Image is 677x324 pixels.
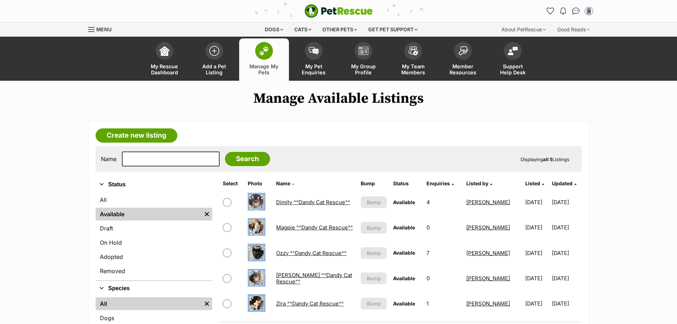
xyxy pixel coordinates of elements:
a: [PERSON_NAME] [466,224,510,231]
button: Notifications [558,5,569,17]
span: Displaying Listings [521,156,569,162]
th: Bump [358,178,390,189]
span: My Pet Enquiries [298,63,330,75]
span: Bump [367,224,381,232]
img: member-resources-icon-8e73f808a243e03378d46382f2149f9095a855e16c252ad45f914b54edf8863c.svg [458,46,468,55]
img: team-members-icon-5396bd8760b3fe7c0b43da4ab00e1e3bb1a5d9ba89233759b79545d2d3fc5d0d.svg [408,46,418,55]
span: Available [393,275,415,281]
td: 0 [424,266,463,291]
button: Status [96,180,212,189]
a: My Pet Enquiries [289,38,339,81]
div: Status [96,192,212,280]
a: Adopted [96,250,212,263]
span: Bump [367,275,381,282]
button: Bump [361,196,387,208]
span: My Group Profile [348,63,380,75]
td: [DATE] [552,291,581,316]
img: dashboard-icon-eb2f2d2d3e046f16d808141f083e7271f6b2e854fb5c12c21221c1fb7104beca.svg [160,46,170,56]
span: Available [393,301,415,307]
span: Add a Pet Listing [198,63,230,75]
button: Bump [361,222,387,234]
img: add-pet-listing-icon-0afa8454b4691262ce3f59096e99ab1cd57d4a30225e0717b998d2c9b9846f56.svg [209,46,219,56]
a: [PERSON_NAME] ^^Dandy Cat Rescue^^ [276,272,352,285]
img: help-desk-icon-fdf02630f3aa405de69fd3d07c3f3aa587a6932b1a1747fa1d2bba05be0121f9.svg [508,47,518,55]
a: [PERSON_NAME] [466,199,510,206]
td: [DATE] [522,291,551,316]
a: Favourites [545,5,556,17]
a: [PERSON_NAME] [466,275,510,282]
span: My Team Members [397,63,429,75]
button: Bump [361,247,387,259]
button: Species [96,284,212,293]
span: Updated [552,180,573,186]
th: Photo [245,178,273,189]
a: Available [96,208,202,221]
td: [DATE] [522,266,551,291]
span: Bump [367,300,381,307]
span: Listed by [466,180,488,186]
a: Updated [552,180,576,186]
label: Name [101,156,117,162]
img: Melissa Mitchell profile pic [585,7,592,15]
a: Menu [88,22,117,35]
td: [DATE] [552,215,581,240]
a: Zira ^^Dandy Cat Rescue^^ [276,300,344,307]
a: Dimity ^^Dandy Cat Rescue^^ [276,199,350,206]
span: Member Resources [447,63,479,75]
a: Add a Pet Listing [189,38,239,81]
a: Support Help Desk [488,38,538,81]
td: 1 [424,291,463,316]
a: Enquiries [426,180,454,186]
span: My Rescue Dashboard [149,63,181,75]
input: Search [225,152,270,166]
a: All [96,193,212,206]
td: [DATE] [522,241,551,265]
img: notifications-46538b983faf8c2785f20acdc204bb7945ddae34d4c08c2a6579f10ce5e182be.svg [560,7,566,15]
a: Conversations [570,5,582,17]
td: [DATE] [522,190,551,214]
span: Listed [525,180,540,186]
button: Bump [361,298,387,309]
a: Manage My Pets [239,38,289,81]
span: Available [393,224,415,230]
a: All [96,297,202,310]
a: [PERSON_NAME] [466,300,510,307]
td: [DATE] [552,190,581,214]
a: Ozzy ^^Dandy Cat Rescue^^ [276,250,346,256]
button: Bump [361,272,387,284]
img: chat-41dd97257d64d25036548639549fe6c8038ab92f7586957e7f3b1b290dea8141.svg [572,7,580,15]
td: [DATE] [552,241,581,265]
strong: all 5 [543,156,553,162]
div: Good Reads [552,22,595,37]
div: Get pet support [363,22,423,37]
a: Listed [525,180,544,186]
button: My account [583,5,595,17]
span: Menu [96,26,112,32]
a: Magpie ^^Dandy Cat Rescue^^ [276,224,353,231]
td: [DATE] [522,215,551,240]
td: [DATE] [552,266,581,291]
img: group-profile-icon-3fa3cf56718a62981997c0bc7e787c4b2cf8bcc04b72c1350f741eb67cf2f40e.svg [359,47,369,55]
a: On Hold [96,236,212,249]
a: My Team Members [388,38,438,81]
a: Name [276,180,294,186]
td: 0 [424,215,463,240]
a: Removed [96,265,212,277]
span: Support Help Desk [497,63,529,75]
a: PetRescue [305,4,373,18]
a: Member Resources [438,38,488,81]
ul: Account quick links [545,5,595,17]
td: 4 [424,190,463,214]
span: Bump [367,249,381,257]
td: 7 [424,241,463,265]
div: About PetRescue [496,22,551,37]
img: logo-e224e6f780fb5917bec1dbf3a21bbac754714ae5b6737aabdf751b685950b380.svg [305,4,373,18]
span: Available [393,250,415,256]
a: Create new listing [96,128,177,143]
th: Select [220,178,244,189]
span: translation missing: en.admin.listings.index.attributes.enquiries [426,180,450,186]
img: pet-enquiries-icon-7e3ad2cf08bfb03b45e93fb7055b45f3efa6380592205ae92323e6603595dc1f.svg [309,47,319,55]
a: My Rescue Dashboard [140,38,189,81]
span: Bump [367,198,381,206]
a: My Group Profile [339,38,388,81]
